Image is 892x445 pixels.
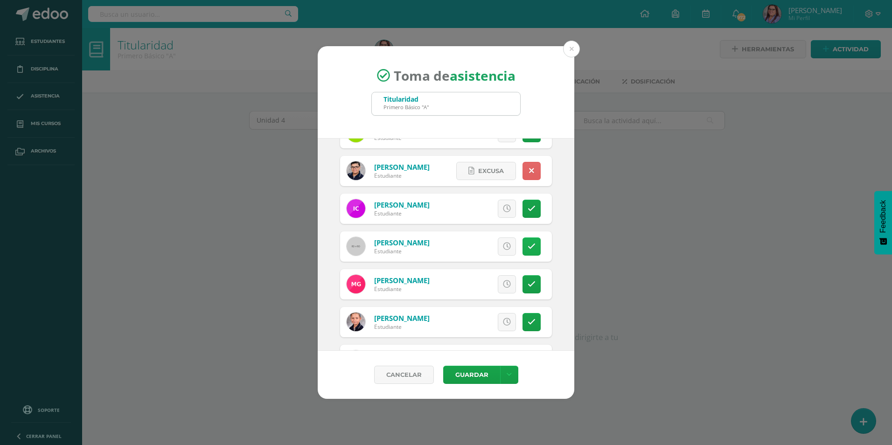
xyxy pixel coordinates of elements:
span: Feedback [879,200,887,233]
button: Feedback - Mostrar encuesta [874,191,892,254]
a: [PERSON_NAME] [374,276,430,285]
button: Guardar [443,366,500,384]
input: Busca un grado o sección aquí... [372,92,520,115]
img: 0b9542a985e0b5d1fde2734b2618a485.png [347,275,365,293]
a: [PERSON_NAME] [374,313,430,323]
img: 08d95893e4d83917b83713fa6efa3d30.png [347,199,365,218]
div: Estudiante [374,285,430,293]
div: Estudiante [374,247,430,255]
img: dc75921dd964f37b6bc67d914d9e4d63.png [347,313,365,331]
div: Titularidad [383,95,429,104]
img: 60x60 [347,237,365,256]
span: Excusa [478,162,504,180]
div: Estudiante [374,209,430,217]
span: Toma de [394,67,516,84]
strong: asistencia [450,67,516,84]
a: [PERSON_NAME] [374,200,430,209]
div: Estudiante [374,172,430,180]
a: [PERSON_NAME] [374,162,430,172]
div: Estudiante [374,323,430,331]
a: Cancelar [374,366,434,384]
a: [PERSON_NAME] [374,238,430,247]
div: Primero Básico "A" [383,104,429,111]
button: Close (Esc) [563,41,580,57]
a: Excusa [456,162,516,180]
img: 2a7dd42059792b58db626a0489bf9336.png [347,161,365,180]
